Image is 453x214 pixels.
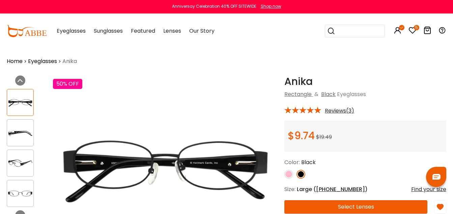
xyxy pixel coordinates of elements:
[411,185,446,193] div: Find your size
[7,96,33,109] img: Anika Black Metal Eyeglasses , SpringHinges , NosePads Frames from ABBE Glasses
[316,133,332,141] span: $19.49
[7,187,33,200] img: Anika Black Metal Eyeglasses , SpringHinges , NosePads Frames from ABBE Glasses
[284,75,446,88] h1: Anika
[7,126,33,140] img: Anika Black Metal Eyeglasses , SpringHinges , NosePads Frames from ABBE Glasses
[288,128,315,143] span: $9.74
[284,185,295,193] span: Size:
[297,185,368,193] span: Large ( )
[316,185,365,193] span: [PHONE_NUMBER]
[261,3,281,9] div: Shop now
[57,27,86,35] span: Eyeglasses
[301,158,316,166] span: Black
[408,28,417,35] a: 5
[62,57,77,65] span: Anika
[189,27,215,35] span: Our Story
[284,158,300,166] span: Color:
[163,27,181,35] span: Lenses
[7,157,33,170] img: Anika Black Metal Eyeglasses , SpringHinges , NosePads Frames from ABBE Glasses
[53,79,82,89] div: 50% OFF
[172,3,256,9] div: Anniversay Celebration 40% OFF SITEWIDE
[7,57,23,65] a: Home
[321,90,336,98] a: Black
[284,90,312,98] a: Rectangle
[325,108,354,114] span: Reviews(3)
[257,3,281,9] a: Shop now
[313,90,320,98] span: &
[414,25,419,30] i: 5
[28,57,57,65] a: Eyeglasses
[337,90,366,98] span: Eyeglasses
[7,25,47,37] img: abbeglasses.com
[284,200,427,214] button: Select Lenses
[94,27,123,35] span: Sunglasses
[131,27,155,35] span: Featured
[432,174,441,180] img: chat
